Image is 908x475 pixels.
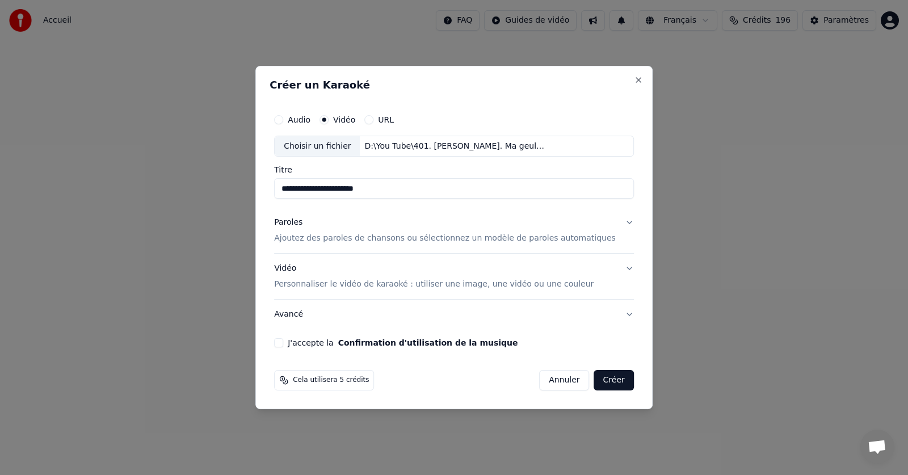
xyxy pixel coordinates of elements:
[539,370,589,390] button: Annuler
[274,208,634,254] button: ParolesAjoutez des paroles de chansons ou sélectionnez un modèle de paroles automatiques
[288,339,518,347] label: J'accepte la
[274,233,616,245] p: Ajoutez des paroles de chansons ou sélectionnez un modèle de paroles automatiques
[293,376,369,385] span: Cela utilisera 5 crédits
[274,279,594,290] p: Personnaliser le vidéo de karaoké : utiliser une image, une vidéo ou une couleur
[274,254,634,300] button: VidéoPersonnaliser le vidéo de karaoké : utiliser une image, une vidéo ou une couleur
[333,116,355,124] label: Vidéo
[270,80,638,90] h2: Créer un Karaoké
[594,370,634,390] button: Créer
[288,116,310,124] label: Audio
[274,263,594,291] div: Vidéo
[274,166,634,174] label: Titre
[275,136,360,157] div: Choisir un fichier
[338,339,518,347] button: J'accepte la
[360,141,553,152] div: D:\You Tube\401. [PERSON_NAME]. Ma geule. [GEOGRAPHIC_DATA] 19993\[PERSON_NAME]. Ma geule.mp4
[274,300,634,329] button: Avancé
[274,217,302,229] div: Paroles
[378,116,394,124] label: URL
